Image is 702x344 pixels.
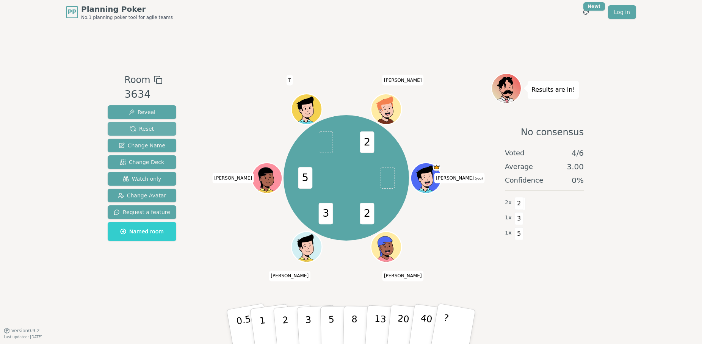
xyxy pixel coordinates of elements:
[114,208,170,216] span: Request a feature
[212,173,254,183] span: Click to change your name
[608,5,636,19] a: Log in
[67,8,76,17] span: PP
[505,175,543,186] span: Confidence
[269,271,310,281] span: Click to change your name
[108,122,176,136] button: Reset
[128,108,155,116] span: Reveal
[4,335,42,339] span: Last updated: [DATE]
[108,222,176,241] button: Named room
[531,84,575,95] p: Results are in!
[432,164,440,171] span: Gary is the host
[298,167,312,189] span: 5
[124,87,162,102] div: 3634
[108,139,176,152] button: Change Name
[505,148,525,158] span: Voted
[119,142,165,149] span: Change Name
[474,177,483,180] span: (you)
[4,328,40,334] button: Version0.9.2
[123,175,161,183] span: Watch only
[120,158,164,166] span: Change Deck
[521,126,584,138] span: No consensus
[108,205,176,219] button: Request a feature
[11,328,40,334] span: Version 0.9.2
[505,199,512,207] span: 2 x
[382,271,424,281] span: Click to change your name
[505,161,533,172] span: Average
[515,227,523,240] span: 5
[360,203,374,224] span: 2
[66,4,173,20] a: PPPlanning PokerNo.1 planning poker tool for agile teams
[572,175,584,186] span: 0 %
[108,155,176,169] button: Change Deck
[124,73,150,87] span: Room
[81,4,173,14] span: Planning Poker
[120,228,164,235] span: Named room
[108,105,176,119] button: Reveal
[579,5,593,19] button: New!
[118,192,166,199] span: Change Avatar
[434,173,484,183] span: Click to change your name
[411,164,440,192] button: Click to change your avatar
[382,75,424,85] span: Click to change your name
[108,189,176,202] button: Change Avatar
[567,161,584,172] span: 3.00
[287,75,293,85] span: Click to change your name
[505,229,512,237] span: 1 x
[515,212,523,225] span: 3
[583,2,605,11] div: New!
[81,14,173,20] span: No.1 planning poker tool for agile teams
[108,172,176,186] button: Watch only
[360,131,374,153] span: 2
[318,203,333,224] span: 3
[572,148,584,158] span: 4 / 6
[505,214,512,222] span: 1 x
[130,125,154,133] span: Reset
[515,197,523,210] span: 2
